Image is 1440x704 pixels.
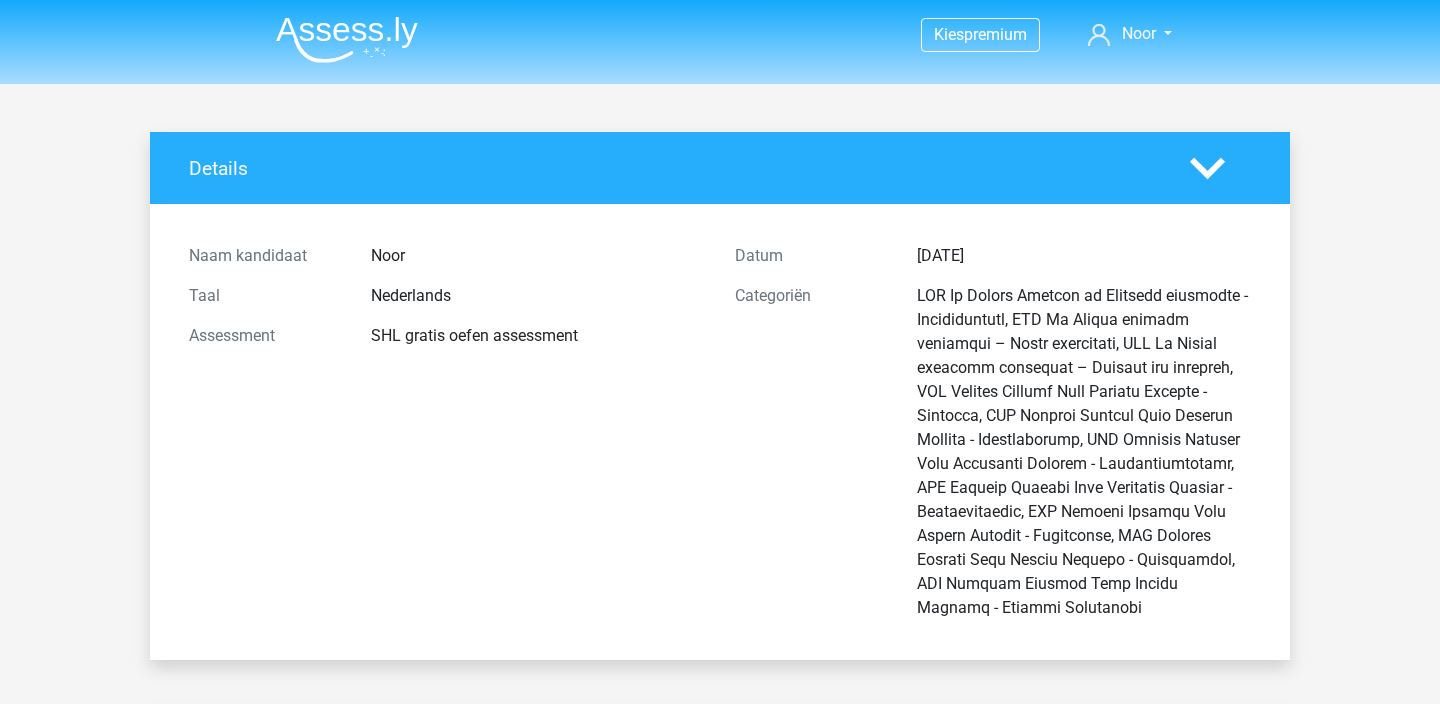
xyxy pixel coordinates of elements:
[356,284,720,308] div: Nederlands
[720,244,902,268] div: Datum
[356,324,720,348] div: SHL gratis oefen assessment
[902,244,1266,268] div: [DATE]
[922,21,1039,48] a: Kiespremium
[174,284,356,308] div: Taal
[720,284,902,620] div: Categoriën
[934,25,964,44] span: Kies
[1080,22,1180,46] a: Noor
[902,284,1266,620] div: LOR Ip Dolors Ametcon ad Elitsedd eiusmodte - Incididuntutl, ETD Ma Aliqua enimadm veniamqui – No...
[356,244,720,268] div: Noor
[964,25,1027,44] span: premium
[174,244,356,268] div: Naam kandidaat
[276,16,418,63] img: Assessly
[1122,24,1156,43] span: Noor
[189,157,1160,180] h4: Details
[174,324,356,348] div: Assessment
